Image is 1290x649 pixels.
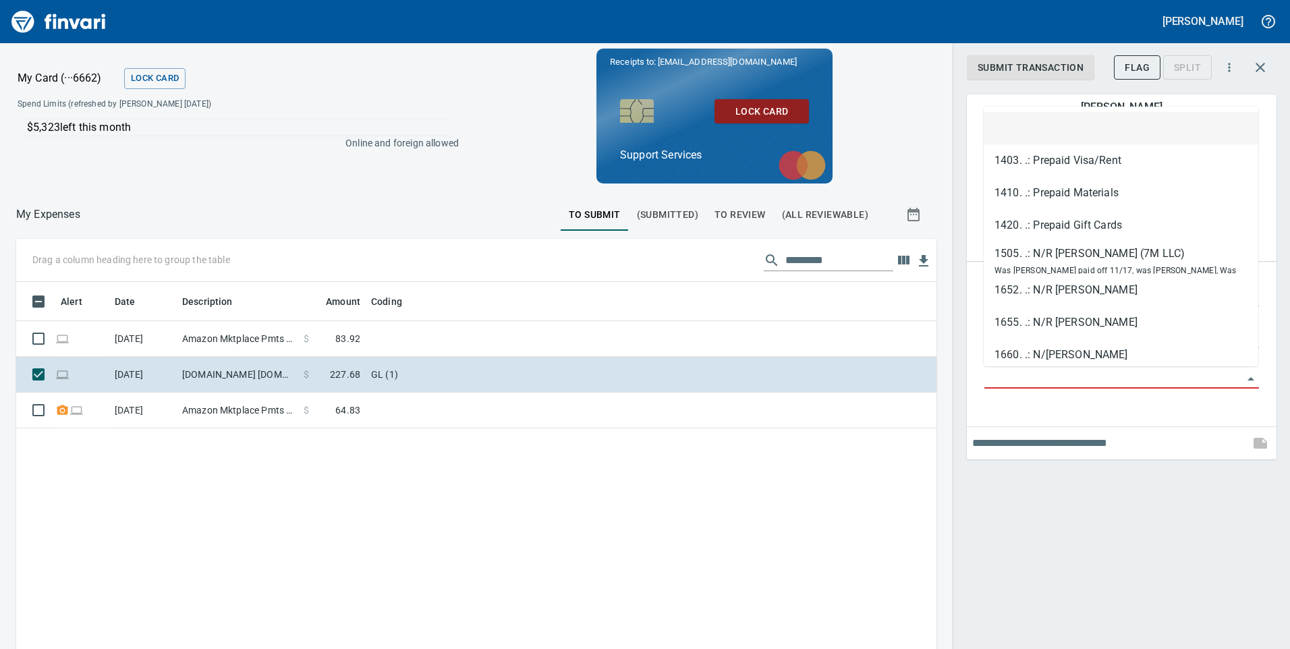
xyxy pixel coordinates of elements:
[371,293,402,310] span: Coding
[1125,59,1150,76] span: Flag
[131,71,179,86] span: Lock Card
[182,293,233,310] span: Description
[182,293,250,310] span: Description
[308,293,360,310] span: Amount
[177,321,298,357] td: Amazon Mktplace Pmts [DOMAIN_NAME][URL] WA
[304,368,309,381] span: $
[1162,14,1243,28] h5: [PERSON_NAME]
[69,405,84,414] span: Online transaction
[18,70,119,86] p: My Card (···6662)
[994,246,1247,262] div: 1505. .: N/R [PERSON_NAME] (7M LLC)
[177,393,298,428] td: Amazon Mktplace Pmts [DOMAIN_NAME][URL] WA
[978,59,1084,76] span: Submit Transaction
[18,98,334,111] span: Spend Limits (refreshed by [PERSON_NAME] [DATE])
[1214,53,1244,82] button: More
[714,206,766,223] span: To Review
[569,206,621,223] span: To Submit
[7,136,459,150] p: Online and foreign allowed
[366,357,703,393] td: GL (1)
[772,144,833,187] img: mastercard.svg
[984,274,1258,306] li: 1652. .: N/R [PERSON_NAME]
[16,206,80,223] p: My Expenses
[27,119,450,136] p: $5,323 left this month
[109,357,177,393] td: [DATE]
[55,405,69,414] span: Receipt Required
[109,393,177,428] td: [DATE]
[1244,51,1277,84] button: Close transaction
[304,332,309,345] span: $
[1114,55,1160,80] button: Flag
[984,177,1258,209] li: 1410. .: Prepaid Materials
[984,209,1258,242] li: 1420. .: Prepaid Gift Cards
[637,206,698,223] span: (Submitted)
[335,332,360,345] span: 83.92
[16,206,80,223] nav: breadcrumb
[335,403,360,417] span: 64.83
[1244,427,1277,459] span: This records your note into the expense
[1241,370,1260,389] button: Close
[371,293,420,310] span: Coding
[610,55,819,69] p: Receipts to:
[967,55,1094,80] button: Submit Transaction
[984,306,1258,339] li: 1655. .: N/R [PERSON_NAME]
[115,293,153,310] span: Date
[656,55,798,68] span: [EMAIL_ADDRESS][DOMAIN_NAME]
[8,5,109,38] img: Finvari
[61,293,82,310] span: Alert
[55,334,69,343] span: Online transaction
[109,321,177,357] td: [DATE]
[304,403,309,417] span: $
[984,339,1258,371] li: 1660. .: N/[PERSON_NAME]
[55,370,69,378] span: Online transaction
[32,253,230,266] p: Drag a column heading here to group the table
[1081,100,1162,114] h5: [PERSON_NAME]
[782,206,868,223] span: (All Reviewable)
[326,293,360,310] span: Amount
[124,68,186,89] button: Lock Card
[330,368,360,381] span: 227.68
[177,357,298,393] td: [DOMAIN_NAME] [DOMAIN_NAME][URL] WA
[725,103,798,120] span: Lock Card
[115,293,136,310] span: Date
[994,266,1237,291] span: Was [PERSON_NAME] paid off 11/17, was [PERSON_NAME], Was [PERSON_NAME] paid off 07/24
[714,99,809,124] button: Lock Card
[620,147,809,163] p: Support Services
[984,144,1258,177] li: 1403. .: Prepaid Visa/Rent
[1159,11,1247,32] button: [PERSON_NAME]
[61,293,100,310] span: Alert
[1163,61,1212,72] div: Transaction still pending, cannot split yet. It usually takes 2-3 days for a merchant to settle a...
